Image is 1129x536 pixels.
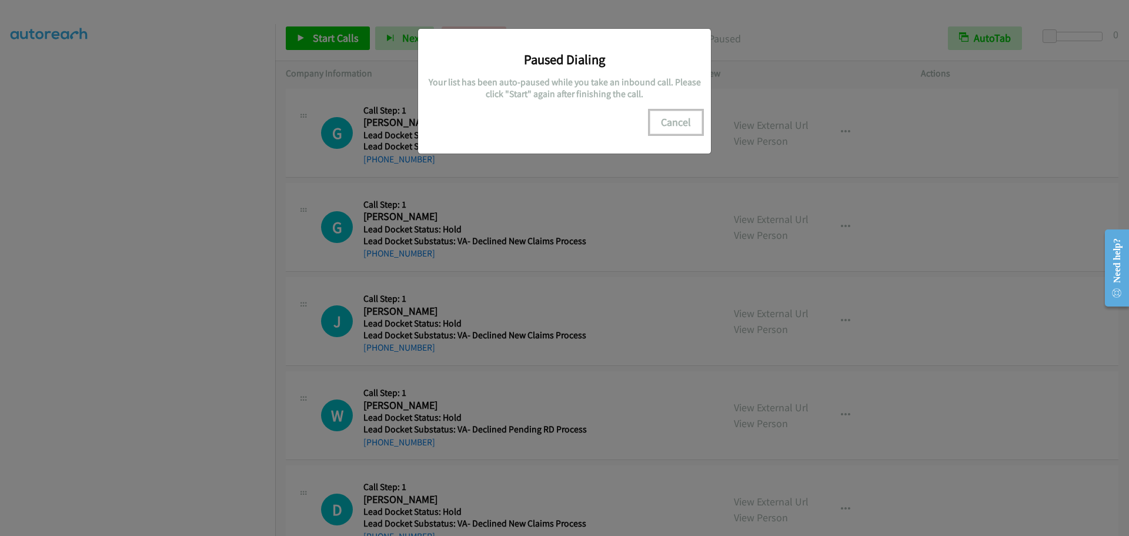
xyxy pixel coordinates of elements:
h5: Your list has been auto-paused while you take an inbound call. Please click "Start" again after f... [427,76,702,99]
button: Cancel [650,111,702,134]
h3: Paused Dialing [427,51,702,68]
iframe: Resource Center [1095,221,1129,315]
